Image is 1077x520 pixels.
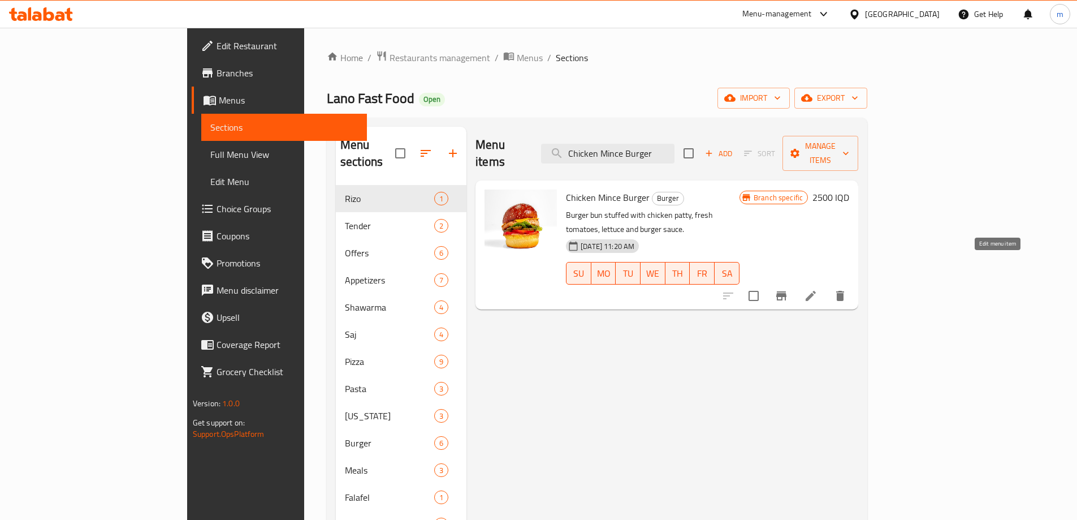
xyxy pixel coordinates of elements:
img: Chicken Mince Burger [485,190,557,262]
a: Menu disclaimer [192,277,367,304]
div: items [434,491,448,504]
span: Open [419,94,445,104]
div: Appetizers7 [336,267,466,294]
span: 1 [435,194,448,204]
span: Coverage Report [217,338,358,351]
span: Offers [345,246,434,260]
button: TU [616,262,641,285]
span: 1.0.0 [222,396,240,411]
div: items [434,436,448,450]
div: [US_STATE]3 [336,402,466,429]
span: WE [645,265,661,282]
div: items [434,409,448,423]
span: SU [571,265,587,282]
a: Promotions [192,250,367,277]
span: 9 [435,356,448,367]
span: 3 [435,411,448,422]
a: Edit Restaurant [192,32,367,59]
button: delete [827,282,854,310]
div: Pizza [345,355,434,368]
a: Upsell [192,304,367,331]
div: items [434,355,448,368]
span: Select all sections [388,141,412,165]
button: SU [566,262,591,285]
span: Sort sections [412,140,439,167]
span: TH [670,265,686,282]
div: items [434,300,448,314]
div: Pasta3 [336,375,466,402]
span: 3 [435,384,448,394]
span: [DATE] 11:20 AM [576,241,639,252]
h2: Menu sections [340,136,395,170]
span: Select section first [737,145,782,162]
a: Support.OpsPlatform [193,427,265,441]
button: export [794,88,867,109]
div: Falafel1 [336,484,466,511]
span: SA [719,265,735,282]
div: Tender [345,219,434,233]
span: export [803,91,858,105]
button: Add section [439,140,466,167]
span: TU [620,265,636,282]
span: Appetizers [345,273,434,287]
a: Menus [503,50,543,65]
span: Rizo [345,192,434,205]
a: Restaurants management [376,50,490,65]
h2: Menu items [475,136,527,170]
div: Pasta [345,382,434,396]
span: Edit Menu [210,175,358,188]
span: Burger [345,436,434,450]
span: Sections [210,121,358,134]
div: items [434,273,448,287]
button: Add [700,145,737,162]
span: Coupons [217,229,358,243]
span: Lano Fast Food [327,85,414,111]
span: 4 [435,329,448,340]
div: items [434,219,448,233]
span: Add [703,147,734,160]
span: Meals [345,463,434,477]
div: Tender2 [336,212,466,239]
nav: breadcrumb [327,50,867,65]
span: Get support on: [193,415,245,430]
span: MO [596,265,612,282]
h6: 2500 IQD [812,190,849,205]
div: Saj4 [336,321,466,348]
span: 3 [435,465,448,476]
span: Choice Groups [217,202,358,216]
div: Menu-management [742,7,812,21]
span: Full Menu View [210,148,358,161]
span: 6 [435,438,448,449]
button: WE [641,262,665,285]
button: FR [690,262,715,285]
div: items [434,328,448,341]
a: Menus [192,87,367,114]
div: Rizo1 [336,185,466,212]
span: Upsell [217,311,358,324]
div: Kentucky [345,409,434,423]
a: Full Menu View [201,141,367,168]
span: m [1057,8,1063,20]
div: Burger [652,192,684,205]
input: search [541,144,674,164]
span: Grocery Checklist [217,365,358,379]
div: items [434,246,448,260]
div: Meals3 [336,457,466,484]
div: Burger6 [336,429,466,457]
span: Branch specific [749,192,807,203]
a: Branches [192,59,367,87]
li: / [367,51,371,65]
span: Menus [517,51,543,65]
button: SA [715,262,739,285]
button: import [717,88,790,109]
div: Saj [345,328,434,341]
div: items [434,192,448,205]
div: items [434,382,448,396]
span: Shawarma [345,300,434,314]
span: Edit Restaurant [217,39,358,53]
span: Menu disclaimer [217,283,358,297]
span: 7 [435,275,448,286]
